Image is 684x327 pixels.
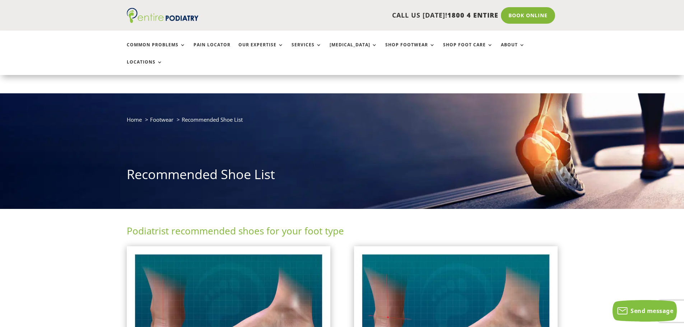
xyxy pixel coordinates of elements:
[613,300,677,322] button: Send message
[127,17,199,24] a: Entire Podiatry
[292,42,322,58] a: Services
[150,116,173,123] a: Footwear
[127,224,558,241] h2: Podiatrist recommended shoes for your foot type
[127,42,186,58] a: Common Problems
[127,60,163,75] a: Locations
[501,42,525,58] a: About
[127,8,199,23] img: logo (1)
[127,115,558,130] nav: breadcrumb
[443,42,493,58] a: Shop Foot Care
[127,165,558,187] h1: Recommended Shoe List
[501,7,555,24] a: Book Online
[385,42,435,58] a: Shop Footwear
[226,11,498,20] p: CALL US [DATE]!
[631,307,673,315] span: Send message
[127,116,142,123] a: Home
[182,116,243,123] span: Recommended Shoe List
[194,42,231,58] a: Pain Locator
[238,42,284,58] a: Our Expertise
[330,42,377,58] a: [MEDICAL_DATA]
[447,11,498,19] span: 1800 4 ENTIRE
